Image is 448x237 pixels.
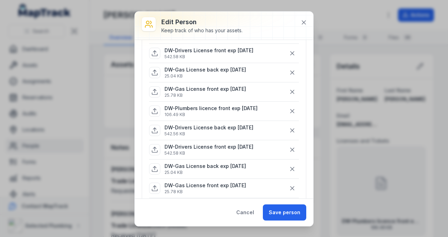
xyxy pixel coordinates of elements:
div: Keep track of who has your assets. [161,27,243,34]
p: DW-Gas License back exp [DATE] [164,66,246,73]
button: Save person [263,204,306,221]
p: 542.58 KB [164,150,253,156]
p: DW-Gas License back exp [DATE] [164,163,246,170]
p: DW-Drivers License back exp [DATE] [164,124,253,131]
p: 25.78 KB [164,93,246,98]
p: 542.56 KB [164,131,253,137]
p: DW-Plumbers licence front exp [DATE] [164,105,258,112]
p: DW-Drivers License front exp [DATE] [164,143,253,150]
p: DW-Drivers License front exp [DATE] [164,47,253,54]
p: 25.04 KB [164,73,246,79]
p: DW-Gas License front exp [DATE] [164,182,246,189]
button: Cancel [230,204,260,221]
p: DW-Gas License front exp [DATE] [164,86,246,93]
p: 542.58 KB [164,54,253,60]
p: 25.78 KB [164,189,246,195]
h3: Edit person [161,17,243,27]
p: 106.49 KB [164,112,258,117]
p: 25.04 KB [164,170,246,175]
